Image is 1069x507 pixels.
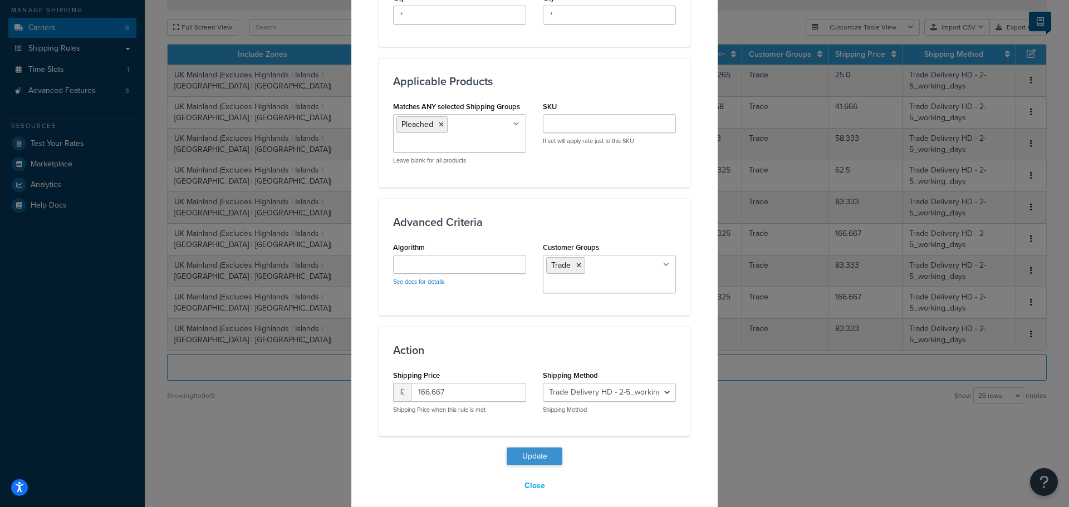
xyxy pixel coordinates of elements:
[543,243,599,252] label: Customer Groups
[393,344,676,356] h3: Action
[543,137,676,145] p: If set will apply rate just to this SKU
[393,243,425,252] label: Algorithm
[543,371,598,380] label: Shipping Method
[543,406,676,414] p: Shipping Method
[393,277,444,286] a: See docs for details
[507,447,562,465] button: Update
[401,119,433,130] span: Pleached
[393,216,676,228] h3: Advanced Criteria
[393,102,520,111] label: Matches ANY selected Shipping Groups
[517,476,552,495] button: Close
[393,371,440,380] label: Shipping Price
[393,156,526,165] p: Leave blank for all products
[551,259,571,271] span: Trade
[393,75,676,87] h3: Applicable Products
[393,406,526,414] p: Shipping Price when this rule is met
[393,383,411,402] span: £
[543,102,557,111] label: SKU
